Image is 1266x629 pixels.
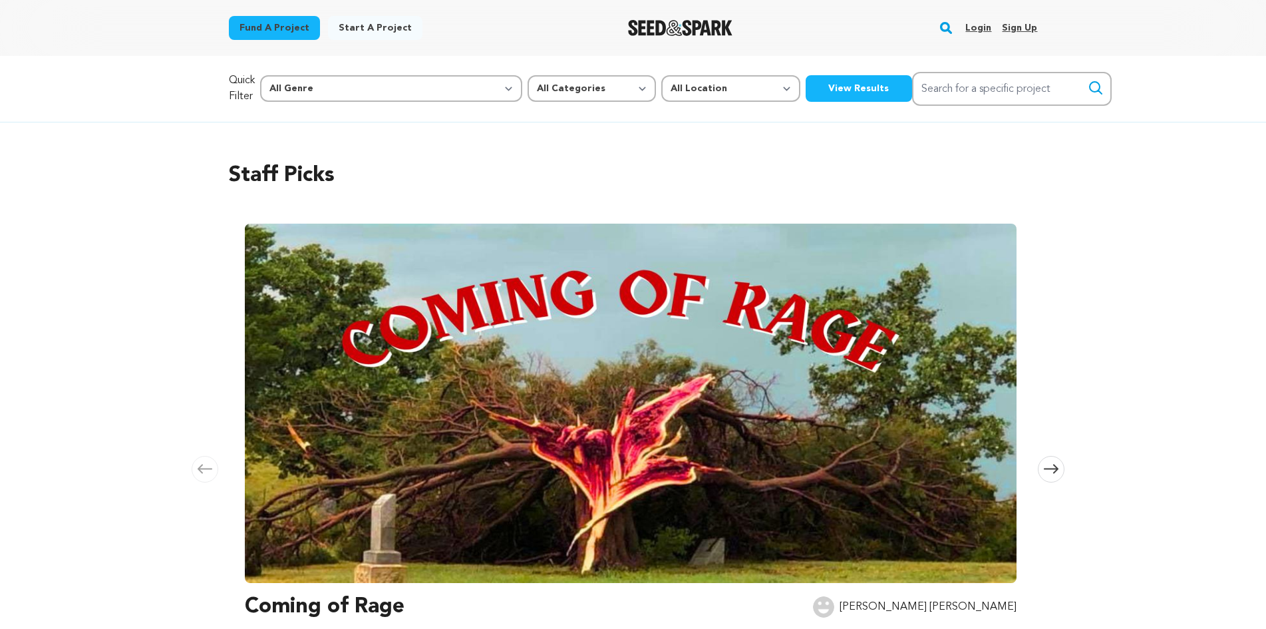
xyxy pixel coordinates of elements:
[806,75,912,102] button: View Results
[628,20,732,36] img: Seed&Spark Logo Dark Mode
[840,599,1017,615] p: [PERSON_NAME] [PERSON_NAME]
[628,20,732,36] a: Seed&Spark Homepage
[1002,17,1037,39] a: Sign up
[245,591,404,623] h3: Coming of Rage
[912,72,1112,106] input: Search for a specific project
[965,17,991,39] a: Login
[229,16,320,40] a: Fund a project
[328,16,422,40] a: Start a project
[813,596,834,618] img: user.png
[245,224,1017,583] img: Coming of Rage image
[229,73,255,105] p: Quick Filter
[229,160,1038,192] h2: Staff Picks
